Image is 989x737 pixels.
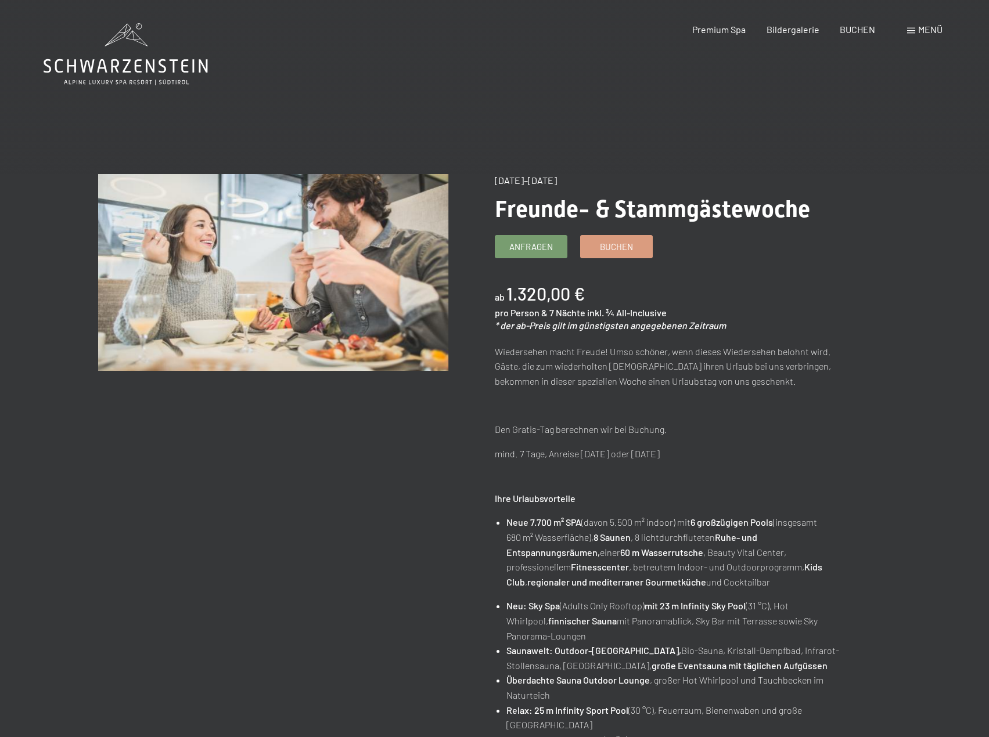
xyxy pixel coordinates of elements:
strong: 8 Saunen [594,532,631,543]
strong: Kids Club [506,561,822,587]
li: Bio-Sauna, Kristall-Dampfbad, Infrarot-Stollensauna, [GEOGRAPHIC_DATA], [506,643,844,673]
span: Anfragen [509,241,553,253]
span: inkl. ¾ All-Inclusive [587,307,667,318]
p: mind. 7 Tage, Anreise [DATE] oder [DATE] [495,446,845,461]
img: Freunde- & Stammgästewoche [98,174,448,371]
strong: Neue 7.700 m² SPA [506,516,581,528]
strong: Fitnesscenter [571,561,629,572]
strong: 60 m Wasserrutsche [620,547,703,558]
a: Buchen [581,236,652,258]
strong: 6 großzügigen Pools [690,516,773,528]
span: Buchen [600,241,633,253]
b: 1.320,00 € [506,283,585,304]
p: Wiedersehen macht Freude! Umso schöner, wenn dieses Wiedersehen belohnt wird. Gäste, die zum wied... [495,344,845,389]
span: [DATE]–[DATE] [495,175,557,186]
strong: regionaler und mediterraner Gourmetküche [527,576,706,587]
a: BUCHEN [840,24,875,35]
span: 7 Nächte [549,307,585,318]
strong: Ihre Urlaubsvorteile [495,493,576,504]
li: (davon 5.500 m² indoor) mit (insgesamt 680 m² Wasserfläche), , 8 lichtdurchfluteten einer , Beaut... [506,515,844,589]
span: Freunde- & Stammgästewoche [495,196,810,223]
a: Bildergalerie [767,24,819,35]
span: Menü [918,24,943,35]
span: ab [495,291,505,302]
strong: mit 23 m Infinity Sky Pool [645,600,746,611]
em: * der ab-Preis gilt im günstigsten angegebenen Zeitraum [495,320,726,331]
a: Premium Spa [692,24,746,35]
p: Den Gratis-Tag berechnen wir bei Buchung. [495,422,845,437]
li: (Adults Only Rooftop) (31 °C), Hot Whirlpool, mit Panoramablick, Sky Bar mit Terrasse sowie Sky P... [506,598,844,643]
strong: Saunawelt: Outdoor-[GEOGRAPHIC_DATA], [506,645,681,656]
strong: Überdachte Sauna Outdoor Lounge [506,674,650,685]
li: (30 °C), Feuerraum, Bienenwaben und große [GEOGRAPHIC_DATA] [506,703,844,732]
li: , großer Hot Whirlpool und Tauchbecken im Naturteich [506,673,844,702]
strong: große Eventsauna mit täglichen Aufgüssen [652,660,828,671]
strong: Neu: Sky Spa [506,600,560,611]
a: Anfragen [495,236,567,258]
strong: Ruhe- und Entspannungsräumen, [506,532,757,558]
span: pro Person & [495,307,548,318]
strong: Relax: 25 m Infinity Sport Pool [506,705,628,716]
strong: finnischer Sauna [548,615,617,626]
